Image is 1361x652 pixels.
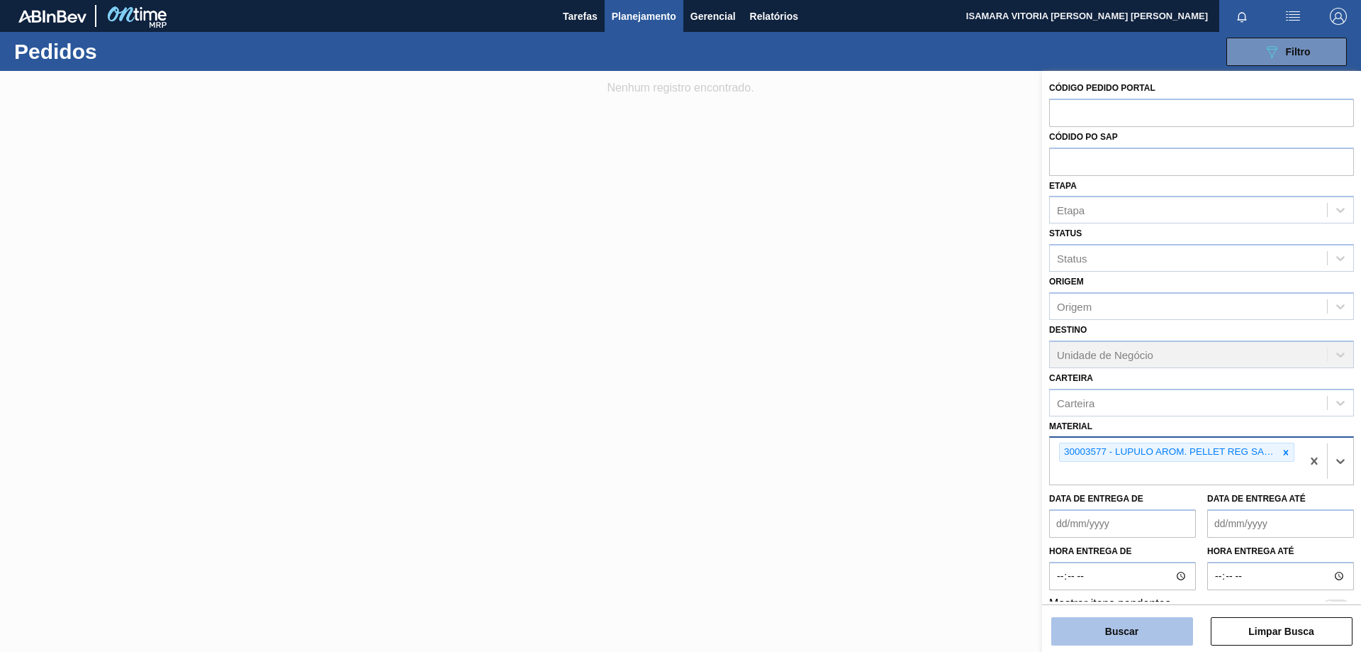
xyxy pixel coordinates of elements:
label: Carteira [1049,373,1093,383]
div: 30003577 - LUPULO AROM. PELLET REG SAAZ [1060,443,1278,461]
label: Mostrar itens pendentes [1049,597,1171,614]
div: Status [1057,253,1087,265]
span: Tarefas [563,8,598,25]
h1: Pedidos [14,43,226,60]
label: Origem [1049,277,1084,287]
div: Carteira [1057,397,1094,409]
input: dd/mm/yyyy [1207,509,1354,538]
label: Hora entrega de [1049,541,1196,562]
input: dd/mm/yyyy [1049,509,1196,538]
img: Logout [1330,8,1347,25]
label: Códido PO SAP [1049,132,1118,142]
label: Data de Entrega até [1207,494,1306,504]
img: userActions [1284,8,1301,25]
div: Origem [1057,300,1092,312]
label: Hora entrega até [1207,541,1354,562]
button: Filtro [1226,38,1347,66]
span: Planejamento [612,8,676,25]
span: Gerencial [690,8,736,25]
label: Destino [1049,325,1087,335]
label: Data de Entrega de [1049,494,1143,504]
label: Material [1049,421,1092,431]
img: TNhmsLtSVTkK8tSr43FrP2fwEKptu5GPRR3wAAAABJRU5ErkJggg== [18,10,86,23]
span: Filtro [1286,46,1311,57]
button: Notificações [1219,6,1265,26]
label: Status [1049,228,1082,238]
label: Etapa [1049,181,1077,191]
label: Código Pedido Portal [1049,83,1155,93]
span: Relatórios [750,8,798,25]
div: Etapa [1057,204,1085,216]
